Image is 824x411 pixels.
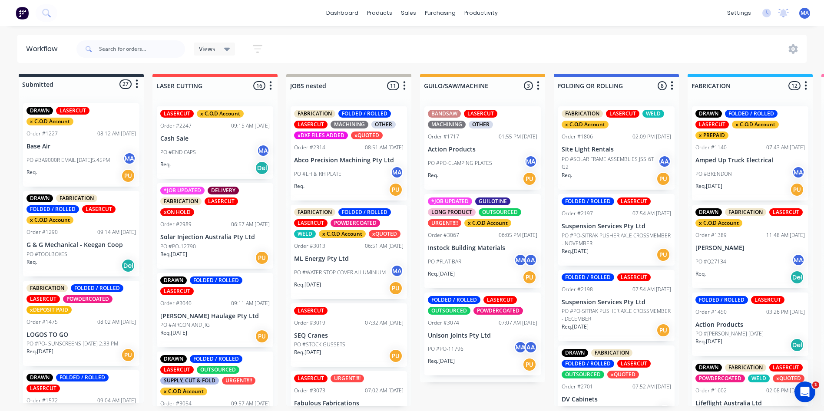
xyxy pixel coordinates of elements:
[26,250,67,258] p: PO #TOOLBOXES
[160,243,196,250] p: PO #PO-12790
[695,208,722,216] div: DRAWN
[26,340,118,348] p: PO #PO- SUNSCREENS [DATE] 2:33 PM
[524,155,537,168] div: MA
[294,132,348,139] div: xDXF FILES ADDED
[26,216,73,224] div: x C.O.D Account
[483,296,517,304] div: LASERCUT
[695,170,732,178] p: PO #BRENDON
[121,169,135,183] div: PU
[294,307,328,315] div: LASERCUT
[208,187,239,194] div: DELIVERY
[160,122,192,130] div: Order #2247
[26,228,58,236] div: Order #1290
[97,397,136,404] div: 09:04 AM [DATE]
[428,270,455,278] p: Req. [DATE]
[294,281,321,289] p: Req. [DATE]
[255,161,269,175] div: Del
[428,171,438,179] p: Req.
[469,121,493,128] div: OTHER
[56,194,97,202] div: FABRICATION
[790,338,804,352] div: Del
[291,205,407,299] div: FABRICATIONFOLDED / ROLLEDLASERCUTPOWDERCOATEDWELDx C.O.D AccountxQUOTEDOrder #301306:51 AM [DATE...
[160,220,192,228] div: Order #2989
[812,381,819,388] span: 1
[562,223,671,230] p: Suspension Services Pty Ltd
[26,284,68,292] div: FABRICATION
[160,135,270,142] p: Cash Sale
[291,106,407,201] div: FABRICATIONFOLDED / ROLLEDLASERCUTMACHININGOTHERxDXF FILES ADDEDxQUOTEDOrder #231408:51 AM [DATE]...
[751,296,784,304] div: LASERCUT
[428,219,461,227] div: URGENT!!!!
[499,231,537,239] div: 06:05 PM [DATE]
[389,183,403,197] div: PU
[801,9,809,17] span: MA
[617,273,651,281] div: LASERCUT
[562,299,671,306] p: Suspension Services Pty Ltd
[424,106,541,190] div: BANDSAWLASERCUTMACHININGOTHEROrder #171701:55 PM [DATE]Action ProductsPO #PO-CLAMPING PLATESMAReq.PU
[294,121,328,128] div: LASERCUT
[642,110,664,118] div: WELD
[656,323,670,337] div: PU
[558,194,675,266] div: FOLDED / ROLLEDLASERCUTOrder #219707:54 AM [DATE]Suspension Services Pty LtdPO #PO-SITRAK PUSHER ...
[160,287,194,295] div: LASERCUT
[294,349,321,356] p: Req. [DATE]
[26,107,53,115] div: DRAWN
[160,400,192,408] div: Order #3054
[792,253,805,266] div: MA
[428,121,466,128] div: MACHINING
[319,230,366,238] div: x C.O.D Account
[371,121,396,128] div: OTHER
[160,161,171,168] p: Req.
[428,296,480,304] div: FOLDED / ROLLED
[294,387,325,395] div: Order #3073
[428,319,459,327] div: Order #3074
[428,231,459,239] div: Order #3067
[190,355,242,363] div: FOLDED / ROLLED
[695,132,728,139] div: x PREPAID
[428,146,537,153] p: Action Products
[160,377,219,385] div: SUPPLY, CUT & FOLD
[514,341,527,354] div: MA
[123,152,136,165] div: MA
[26,156,110,164] p: PO #BA9000R EMAIL [DATE]5.45PM
[26,374,53,381] div: DRAWN
[338,208,391,216] div: FOLDED / ROLLED
[632,133,671,141] div: 02:09 PM [DATE]
[294,157,404,164] p: Abco Precision Machining Pty Ltd
[769,208,803,216] div: LASERCUT
[294,242,325,250] div: Order #3013
[26,331,136,339] p: LOGOS TO GO
[428,244,537,252] p: Instock Building Materials
[157,183,273,269] div: *JOB UPDATEDDELIVERYFABRICATIONLASERCUTxON HOLDOrder #298906:57 AM [DATE]Solar Injection Australi...
[190,276,242,284] div: FOLDED / ROLLED
[160,276,187,284] div: DRAWN
[26,143,136,150] p: Base Air
[562,155,658,171] p: PO #SOLAR FRAME ASSEMBLIES JSS-6T-G2
[160,187,205,194] div: *JOB UPDATED
[369,230,400,238] div: xQUOTED
[562,349,588,357] div: DRAWN
[255,251,269,265] div: PU
[790,183,804,197] div: PU
[16,7,29,20] img: Factory
[695,364,722,372] div: DRAWN
[523,172,536,186] div: PU
[769,364,803,372] div: LASERCUT
[695,121,729,128] div: LASERCUT
[695,258,726,266] p: PO #Q27134
[121,259,135,273] div: Del
[794,381,815,402] iframe: Intercom live chat
[160,329,187,337] p: Req. [DATE]
[562,146,671,153] p: Site Light Rentals
[26,44,62,54] div: Workflow
[766,231,805,239] div: 11:48 AM [DATE]
[26,385,60,392] div: LASERCUT
[499,133,537,141] div: 01:55 PM [DATE]
[464,110,497,118] div: LASERCUT
[322,7,363,20] a: dashboard
[160,208,194,216] div: xON HOLD
[562,286,593,293] div: Order #2198
[695,157,805,164] p: Amped Up Truck Electrical
[397,7,420,20] div: sales
[294,144,325,151] div: Order #2314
